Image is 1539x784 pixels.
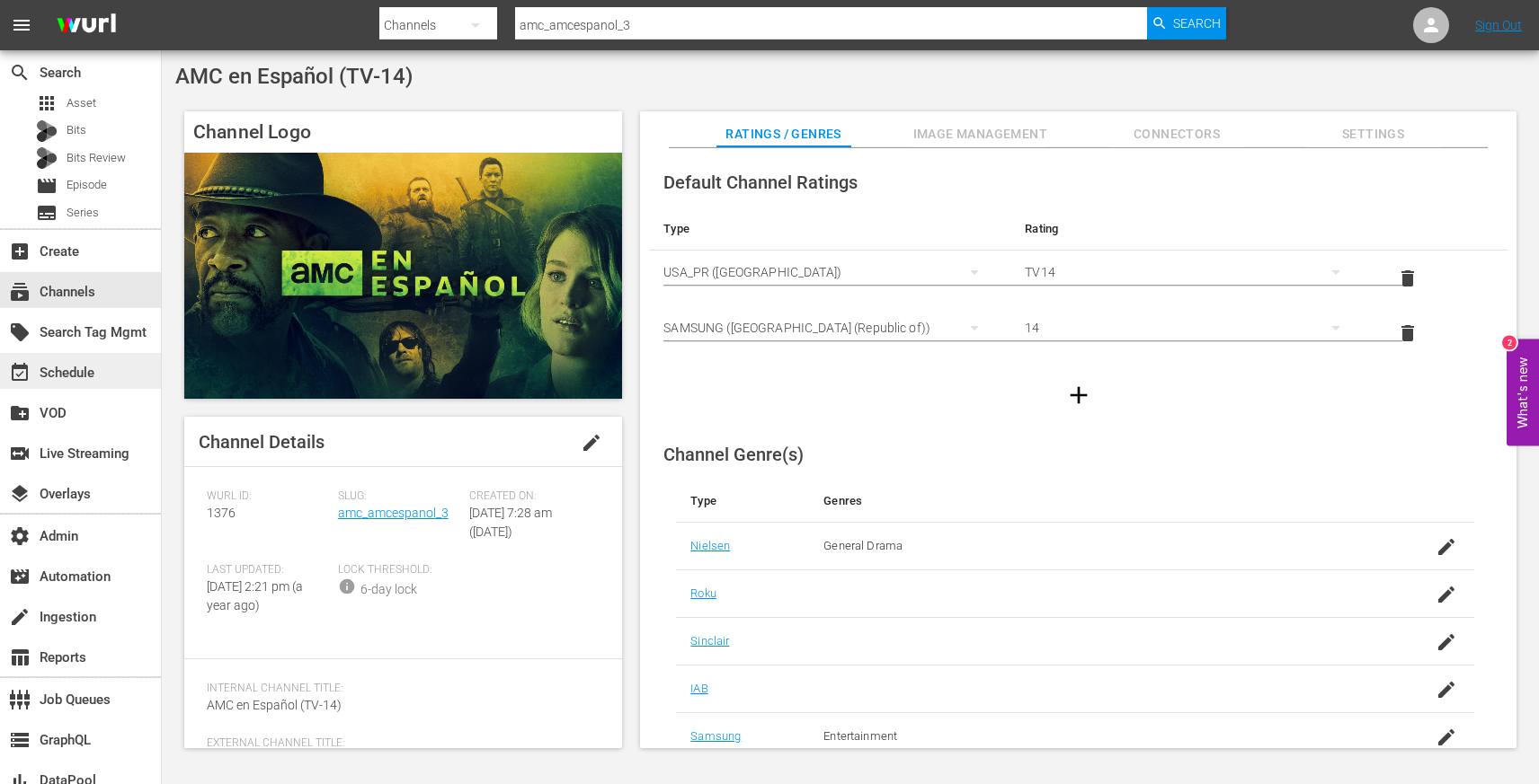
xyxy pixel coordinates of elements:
[1397,268,1419,289] span: delete
[67,121,86,139] span: Bits
[676,480,809,523] th: Type
[716,123,851,145] span: Ratings / Genres
[207,579,303,612] span: [DATE] 2:21 pm (a year ago)
[338,489,460,504] span: Slug:
[9,729,31,751] span: GraphQL
[663,172,858,193] span: Default Channel Ratings
[9,443,31,464] span: Live Streaming
[36,175,58,197] span: Episode
[1010,207,1372,251] th: Rating
[1025,303,1357,353] div: 14
[9,322,31,343] span: Search Tag Mgmt
[36,120,58,142] div: Bits
[207,563,329,577] span: Last Updated:
[184,153,622,399] img: AMC en Español (TV-14)
[690,682,707,695] a: IAB
[9,241,31,262] span: Create
[809,480,1385,523] th: Genres
[469,506,552,539] span: [DATE] 7:28 am ([DATE])
[207,506,236,520] span: 1376
[175,64,413,89] span: AMC en Español (TV-14)
[469,489,592,504] span: Created On:
[36,147,58,169] div: Bits Review
[1507,339,1539,445] button: Open Feedback Widget
[663,247,996,297] div: USA_PR ([GEOGRAPHIC_DATA])
[199,431,325,453] span: Channel Details
[663,303,996,353] div: SAMSUNG ([GEOGRAPHIC_DATA] (Republic of))
[338,506,449,520] a: amc_amcespanol_3
[649,207,1010,251] th: Type
[1173,7,1221,40] span: Search
[1386,257,1429,300] button: delete
[207,698,342,712] span: AMC en Español (TV-14)
[690,729,741,743] a: Samsung
[9,281,31,303] span: subscriptions
[1502,335,1517,349] div: 2
[912,123,1047,145] span: Image Management
[9,566,31,587] span: Automation
[36,92,58,114] span: Asset
[9,62,31,84] span: Search
[9,402,31,424] span: VOD
[1475,18,1522,32] a: Sign Out
[9,525,31,547] span: Admin
[663,444,804,465] span: Channel Genre(s)
[1109,123,1244,145] span: Connectors
[1386,312,1429,355] button: delete
[9,647,31,668] span: Reports
[690,634,729,647] a: Sinclair
[360,580,417,599] div: 6-day lock
[1147,7,1226,40] button: Search
[9,689,31,710] span: Job Queues
[9,483,31,505] span: Overlays
[570,421,613,464] button: edit
[67,149,126,167] span: Bits Review
[184,111,622,153] h4: Channel Logo
[1397,322,1419,344] span: delete
[1025,247,1357,297] div: TV14
[9,362,31,383] span: Schedule
[690,539,730,552] a: Nielsen
[338,577,356,595] span: info
[207,736,591,751] span: External Channel Title:
[338,563,460,577] span: Lock Threshold:
[690,586,716,600] a: Roku
[9,606,31,628] span: Ingestion
[1306,123,1441,145] span: Settings
[207,682,591,696] span: Internal Channel Title:
[649,207,1508,361] table: simple table
[67,94,96,112] span: Asset
[581,432,602,454] span: edit
[67,204,99,222] span: Series
[11,14,32,36] span: menu
[207,489,329,504] span: Wurl ID:
[43,4,129,47] img: ans4CAIJ8jUAAAAAAAAAAAAAAAAAAAAAAAAgQb4GAAAAAAAAAAAAAAAAAAAAAAAAJMjXAAAAAAAAAAAAAAAAAAAAAAAAgAT5G...
[36,202,58,224] span: Series
[67,176,107,194] span: Episode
